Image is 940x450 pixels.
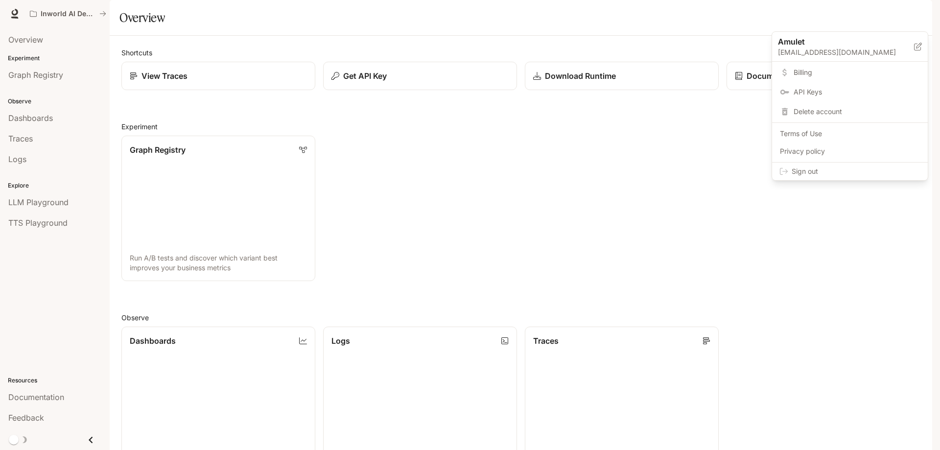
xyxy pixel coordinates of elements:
[778,36,898,47] p: Amulet
[794,107,920,117] span: Delete account
[794,68,920,77] span: Billing
[792,166,920,176] span: Sign out
[780,146,920,156] span: Privacy policy
[794,87,920,97] span: API Keys
[774,125,926,142] a: Terms of Use
[774,64,926,81] a: Billing
[774,83,926,101] a: API Keys
[772,163,928,180] div: Sign out
[778,47,914,57] p: [EMAIL_ADDRESS][DOMAIN_NAME]
[772,32,928,62] div: Amulet[EMAIL_ADDRESS][DOMAIN_NAME]
[780,129,920,139] span: Terms of Use
[774,103,926,120] div: Delete account
[774,142,926,160] a: Privacy policy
